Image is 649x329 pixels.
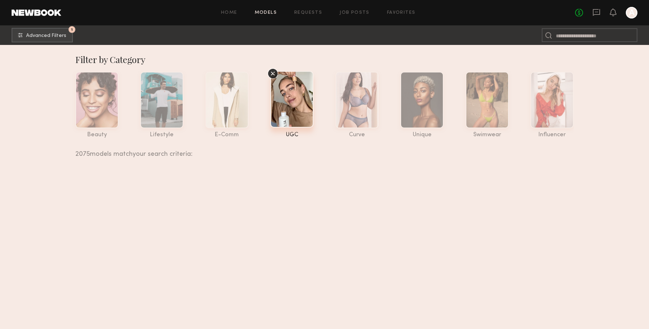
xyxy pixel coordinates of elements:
[75,54,574,65] div: Filter by Category
[221,11,237,15] a: Home
[71,28,73,31] span: 1
[26,33,66,38] span: Advanced Filters
[12,28,73,42] button: 1Advanced Filters
[400,132,444,138] div: unique
[466,132,509,138] div: swimwear
[626,7,637,18] a: A
[255,11,277,15] a: Models
[531,132,574,138] div: influencer
[75,142,568,158] div: 2075 models match your search criteria:
[387,11,416,15] a: Favorites
[336,132,379,138] div: curve
[75,132,118,138] div: beauty
[205,132,249,138] div: e-comm
[294,11,322,15] a: Requests
[140,132,183,138] div: lifestyle
[270,132,313,138] div: UGC
[340,11,370,15] a: Job Posts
